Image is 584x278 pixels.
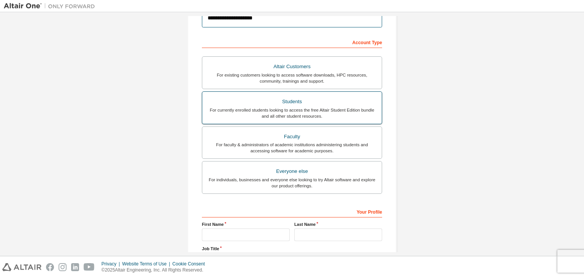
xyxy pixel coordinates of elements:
[207,177,377,189] div: For individuals, businesses and everyone else looking to try Altair software and explore our prod...
[207,72,377,84] div: For existing customers looking to access software downloads, HPC resources, community, trainings ...
[84,263,95,271] img: youtube.svg
[46,263,54,271] img: facebook.svg
[202,221,290,227] label: First Name
[4,2,99,10] img: Altair One
[207,166,377,177] div: Everyone else
[71,263,79,271] img: linkedin.svg
[207,131,377,142] div: Faculty
[2,263,41,271] img: altair_logo.svg
[207,96,377,107] div: Students
[102,267,209,273] p: © 2025 Altair Engineering, Inc. All Rights Reserved.
[202,36,382,48] div: Account Type
[59,263,67,271] img: instagram.svg
[202,246,382,252] label: Job Title
[207,61,377,72] div: Altair Customers
[294,221,382,227] label: Last Name
[172,261,209,267] div: Cookie Consent
[207,107,377,119] div: For currently enrolled students looking to access the free Altair Student Edition bundle and all ...
[207,142,377,154] div: For faculty & administrators of academic institutions administering students and accessing softwa...
[102,261,122,267] div: Privacy
[202,205,382,217] div: Your Profile
[122,261,172,267] div: Website Terms of Use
